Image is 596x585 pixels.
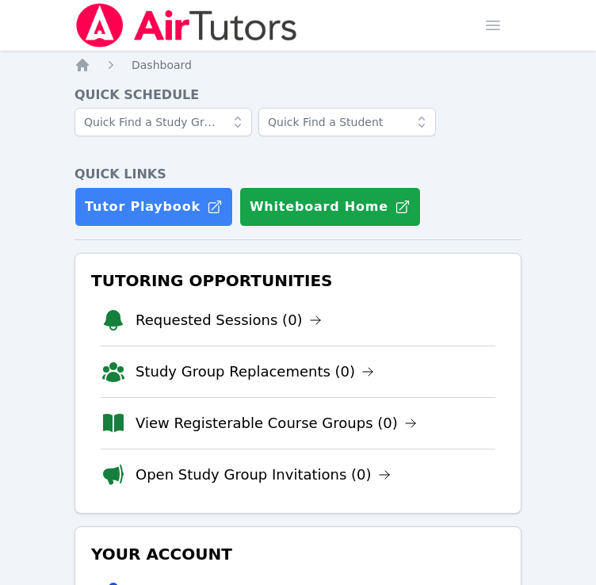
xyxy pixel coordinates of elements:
[88,540,508,568] h3: Your Account
[239,187,421,227] button: Whiteboard Home
[74,3,299,48] img: Air Tutors
[74,108,252,136] input: Quick Find a Study Group
[74,86,521,105] h4: Quick Schedule
[74,187,233,227] a: Tutor Playbook
[74,57,521,73] nav: Breadcrumb
[132,59,192,71] span: Dashboard
[136,361,374,383] a: Study Group Replacements (0)
[88,266,508,295] h3: Tutoring Opportunities
[74,165,521,184] h4: Quick Links
[136,464,391,486] a: Open Study Group Invitations (0)
[258,108,436,136] input: Quick Find a Student
[136,412,417,434] a: View Registerable Course Groups (0)
[132,57,192,73] a: Dashboard
[136,309,322,331] a: Requested Sessions (0)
